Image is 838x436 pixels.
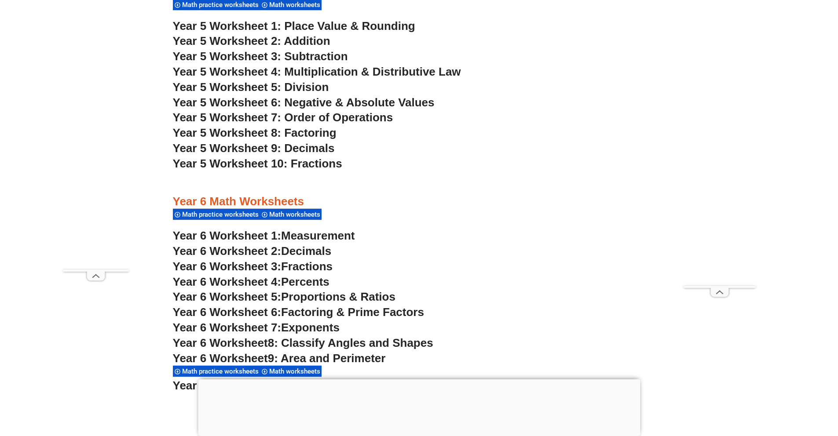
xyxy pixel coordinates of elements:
[182,367,261,375] span: Math practice worksheets
[173,111,393,124] a: Year 5 Worksheet 7: Order of Operations
[173,352,386,365] a: Year 6 Worksheet9: Area and Perimeter
[173,244,282,258] span: Year 6 Worksheet 2:
[281,244,331,258] span: Decimals
[173,126,337,139] a: Year 5 Worksheet 8: Factoring
[173,260,333,273] a: Year 6 Worksheet 3:Fractions
[173,65,461,78] a: Year 5 Worksheet 4: Multiplication & Distributive Law
[281,260,333,273] span: Fractions
[173,244,332,258] a: Year 6 Worksheet 2:Decimals
[173,194,666,209] h3: Year 6 Math Worksheets
[173,336,268,349] span: Year 6 Worksheet
[269,1,323,9] span: Math worksheets
[173,229,282,242] span: Year 6 Worksheet 1:
[173,80,329,94] a: Year 5 Worksheet 5: Division
[173,142,335,155] a: Year 5 Worksheet 9: Decimals
[173,157,342,170] a: Year 5 Worksheet 10: Fractions
[173,379,406,392] a: Year 6 Worksheet10: Volume and 3D shape
[173,96,435,109] a: Year 5 Worksheet 6: Negative & Absolute Values
[173,275,329,288] a: Year 6 Worksheet 4:Percents
[182,211,261,218] span: Math practice worksheets
[173,50,348,63] a: Year 5 Worksheet 3: Subtraction
[173,34,330,47] a: Year 5 Worksheet 2: Addition
[269,211,323,218] span: Math worksheets
[684,22,756,286] iframe: Advertisement
[173,19,415,33] a: Year 5 Worksheet 1: Place Value & Rounding
[173,365,260,377] div: Math practice worksheets
[173,379,268,392] span: Year 6 Worksheet
[173,305,282,319] span: Year 6 Worksheet 6:
[269,367,323,375] span: Math worksheets
[173,352,268,365] span: Year 6 Worksheet
[173,275,282,288] span: Year 6 Worksheet 4:
[268,336,433,349] span: 8: Classify Angles and Shapes
[173,305,424,319] a: Year 6 Worksheet 6:Factoring & Prime Factors
[281,290,395,303] span: Proportions & Ratios
[281,229,355,242] span: Measurement
[173,321,340,334] a: Year 6 Worksheet 7:Exponents
[268,352,386,365] span: 9: Area and Perimeter
[63,22,129,269] iframe: Advertisement
[281,275,329,288] span: Percents
[173,208,260,220] div: Math practice worksheets
[173,321,282,334] span: Year 6 Worksheet 7:
[173,336,433,349] a: Year 6 Worksheet8: Classify Angles and Shapes
[173,290,282,303] span: Year 6 Worksheet 5:
[260,365,322,377] div: Math worksheets
[182,1,261,9] span: Math practice worksheets
[281,305,424,319] span: Factoring & Prime Factors
[281,321,340,334] span: Exponents
[173,229,355,242] a: Year 6 Worksheet 1:Measurement
[173,290,395,303] a: Year 6 Worksheet 5:Proportions & Ratios
[687,337,838,436] iframe: Chat Widget
[173,260,282,273] span: Year 6 Worksheet 3:
[260,208,322,220] div: Math worksheets
[198,379,640,434] iframe: Advertisement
